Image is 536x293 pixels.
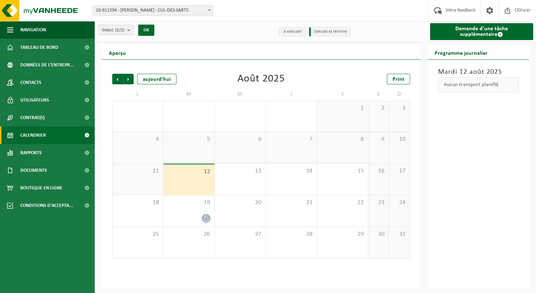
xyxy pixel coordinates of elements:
[372,104,385,112] span: 2
[116,136,160,143] span: 4
[279,27,306,37] li: à exécuter
[393,199,406,207] span: 24
[112,88,163,100] td: L
[269,199,313,207] span: 21
[372,199,385,207] span: 23
[372,167,385,175] span: 16
[98,25,134,35] button: Site(s)(2/2)
[20,144,42,162] span: Rapports
[389,88,410,100] td: D
[372,230,385,238] span: 30
[321,104,364,112] span: 1
[269,136,313,143] span: 7
[167,136,211,143] span: 5
[116,167,160,175] span: 11
[20,126,46,144] span: Calendrier
[20,109,45,126] span: Contrat(s)
[20,56,74,74] span: Données de l'entrepr...
[393,77,404,82] span: Print
[215,88,266,100] td: M
[116,199,160,207] span: 18
[167,230,211,238] span: 26
[309,27,351,37] li: Exécuté et terminé
[218,136,262,143] span: 6
[393,167,406,175] span: 17
[102,46,133,59] h2: Aperçu
[430,23,534,40] a: Demande d'une tâche supplémentaire
[20,91,49,109] span: Utilisateurs
[266,88,317,100] td: J
[321,167,364,175] span: 15
[123,74,134,84] span: Suivant
[428,46,495,59] h2: Programme journalier
[438,67,519,77] h3: Mardi 12 août 2025
[20,179,62,197] span: Boutique en ligne
[218,199,262,207] span: 20
[387,74,410,84] a: Print
[321,136,364,143] span: 8
[20,21,46,39] span: Navigation
[269,230,313,238] span: 28
[115,28,125,32] count: (2/2)
[167,199,211,207] span: 19
[93,6,213,15] span: 10-911294 - METENS BEATRICE E.M - CUL-DES-SARTS
[102,25,125,35] span: Site(s)
[393,104,406,112] span: 3
[321,199,364,207] span: 22
[269,167,313,175] span: 14
[317,88,368,100] td: V
[372,136,385,143] span: 9
[112,74,123,84] span: Précédent
[20,74,41,91] span: Contacts
[167,168,211,176] span: 12
[438,77,519,92] div: Aucun transport planifié
[321,230,364,238] span: 29
[163,88,215,100] td: M
[368,88,389,100] td: S
[218,230,262,238] span: 27
[93,5,213,16] span: 10-911294 - METENS BEATRICE E.M - CUL-DES-SARTS
[116,230,160,238] span: 25
[218,167,262,175] span: 13
[20,162,47,179] span: Documents
[20,197,73,214] span: Conditions d'accepta...
[138,25,154,36] button: OK
[137,74,176,84] div: aujourd'hui
[393,230,406,238] span: 31
[20,39,58,56] span: Tableau de bord
[237,74,285,84] div: Août 2025
[393,136,406,143] span: 10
